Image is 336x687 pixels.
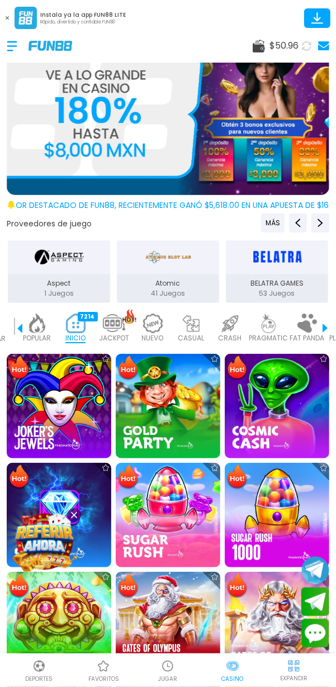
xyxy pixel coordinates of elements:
[301,556,329,585] button: Join telegram channel
[65,333,86,343] p: INICIO
[99,333,129,343] p: JACKPOT
[7,354,111,458] img: Joker's Jewels
[225,572,329,676] img: Gates of Olympus
[223,239,332,304] button: BELATRA GAMES
[218,333,242,343] p: CRASH
[32,660,46,673] img: Deportes
[117,573,139,600] img: Hot
[103,314,125,333] img: jackpot_light.webp
[289,214,307,233] button: Previous providers
[113,239,223,304] button: Atomic
[15,7,37,29] img: App Logo
[311,214,329,233] button: Next providers
[158,675,177,683] p: JUGAR
[261,214,285,233] button: Previous providers
[287,659,301,673] img: hide
[117,278,219,288] p: Atomic
[116,354,220,458] img: Gold Party
[7,218,92,230] button: Proveedores de juego
[8,288,110,299] p: 1 Juegos
[7,463,111,567] img: Diamond Strike
[7,34,329,195] img: Casino Inicio Bonos 100%
[122,309,136,324] img: hot
[64,314,87,333] img: home_active.webp
[4,239,113,304] button: Aspect
[225,354,329,458] img: Cosmic Cash
[136,658,200,683] a: Casino JugarCasino JugarJUGAR
[13,510,75,572] img: Image Link
[200,658,264,683] a: CasinoCasinoCasino
[40,19,126,26] p: Rápido, divertido y confiable FUN88
[40,11,126,19] p: Instala ya la app FUN88 LITE
[226,355,248,382] img: Hot
[142,333,164,343] p: NUEVO
[141,314,164,333] img: new_light.webp
[301,619,329,648] button: Contact customer service
[29,41,72,50] img: Company Logo
[25,675,53,683] p: Deportes
[116,572,220,676] img: Gates of Olympus Xmas 1000
[178,333,205,343] p: CASUAL
[301,587,329,617] button: Join telegram
[257,314,280,333] img: pragmatic_light.webp
[161,660,174,673] img: Casino Jugar
[8,278,110,288] p: Aspect
[226,573,248,600] img: Hot
[71,658,135,683] a: Casino FavoritosCasino Favoritosfavoritos
[7,572,111,676] img: Inca Gems
[78,312,98,321] div: 7214
[8,355,30,382] img: Hot
[117,464,139,491] img: Hot
[180,314,202,333] img: casual_light.webp
[221,675,243,683] p: Casino
[97,660,110,673] img: Casino Favoritos
[88,675,119,683] p: favoritos
[219,314,241,333] img: crash_light.webp
[117,355,139,382] img: Hot
[23,333,51,343] p: POPULAR
[26,314,48,333] img: popular_light.webp
[8,573,30,600] img: Hot
[290,333,324,343] p: FAT PANDA
[144,245,193,269] img: Atomic
[117,288,219,299] p: 41 Juegos
[249,333,288,343] p: PRAGMATIC
[249,245,305,269] img: BELATRA GAMES
[225,463,329,567] img: Sugar Rush 1000
[8,464,30,491] img: Hot
[280,674,307,683] p: EXPANDIR
[226,288,328,299] p: 53 Juegos
[35,245,84,269] img: Aspect
[296,314,318,333] img: fat_panda_light.webp
[7,658,71,683] a: DeportesDeportesDeportes
[269,39,299,53] span: $ 50.96
[226,464,248,491] img: Hot
[116,463,220,567] img: Sugar Rush
[226,278,328,288] p: BELATRA GAMES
